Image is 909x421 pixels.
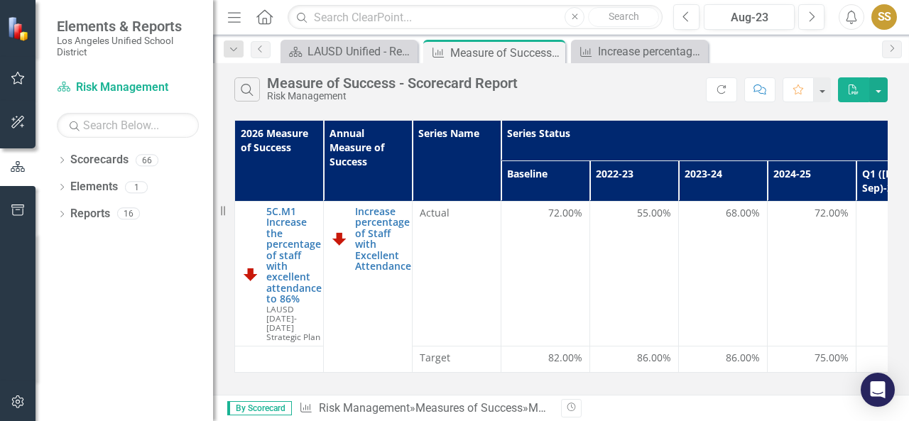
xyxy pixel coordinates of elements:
[125,181,148,193] div: 1
[331,230,348,247] img: Off Track
[267,75,518,91] div: Measure of Success - Scorecard Report
[598,43,704,60] div: Increase percentage of Staff with Excellent Attendance
[70,179,118,195] a: Elements
[136,154,158,166] div: 66
[307,43,414,60] div: LAUSD Unified - Ready for the World
[299,400,550,417] div: » »
[528,401,724,415] div: Measure of Success - Scorecard Report
[637,351,671,365] span: 86.00%
[284,43,414,60] a: LAUSD Unified - Ready for the World
[609,11,639,22] span: Search
[267,91,518,102] div: Risk Management
[57,113,199,138] input: Search Below...
[704,4,795,30] button: Aug-23
[319,401,410,415] a: Risk Management
[420,206,494,220] span: Actual
[768,202,856,346] td: Double-Click to Edit
[450,44,562,62] div: Measure of Success - Scorecard Report
[861,373,895,407] div: Open Intercom Messenger
[413,202,501,346] td: Double-Click to Edit
[70,206,110,222] a: Reports
[679,346,768,373] td: Double-Click to Edit
[57,18,199,35] span: Elements & Reports
[590,346,679,373] td: Double-Click to Edit
[266,206,322,305] a: 5C.M1 Increase the percentage of staff with excellent attendance to 86%
[70,152,129,168] a: Scorecards
[117,208,140,220] div: 16
[324,202,413,373] td: Double-Click to Edit Right Click for Context Menu
[501,202,590,346] td: Double-Click to Edit
[815,206,849,220] span: 72.00%
[679,202,768,346] td: Double-Click to Edit
[501,346,590,373] td: Double-Click to Edit
[588,7,659,27] button: Search
[590,202,679,346] td: Double-Click to Edit
[7,16,32,40] img: ClearPoint Strategy
[709,9,790,26] div: Aug-23
[235,202,324,346] td: Double-Click to Edit Right Click for Context Menu
[768,346,856,373] td: Double-Click to Edit
[227,401,292,415] span: By Scorecard
[726,351,760,365] span: 86.00%
[871,4,897,30] button: SS
[815,351,849,365] span: 75.00%
[57,35,199,58] small: Los Angeles Unified School District
[726,206,760,220] span: 68.00%
[548,351,582,365] span: 82.00%
[637,206,671,220] span: 55.00%
[242,266,259,283] img: Off Track
[420,351,494,365] span: Target
[288,5,663,30] input: Search ClearPoint...
[266,303,320,342] span: LAUSD [DATE]-[DATE] Strategic Plan
[413,346,501,373] td: Double-Click to Edit
[575,43,704,60] a: Increase percentage of Staff with Excellent Attendance
[548,206,582,220] span: 72.00%
[57,80,199,96] a: Risk Management
[415,401,523,415] a: Measures of Success
[355,206,411,271] a: Increase percentage of Staff with Excellent Attendance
